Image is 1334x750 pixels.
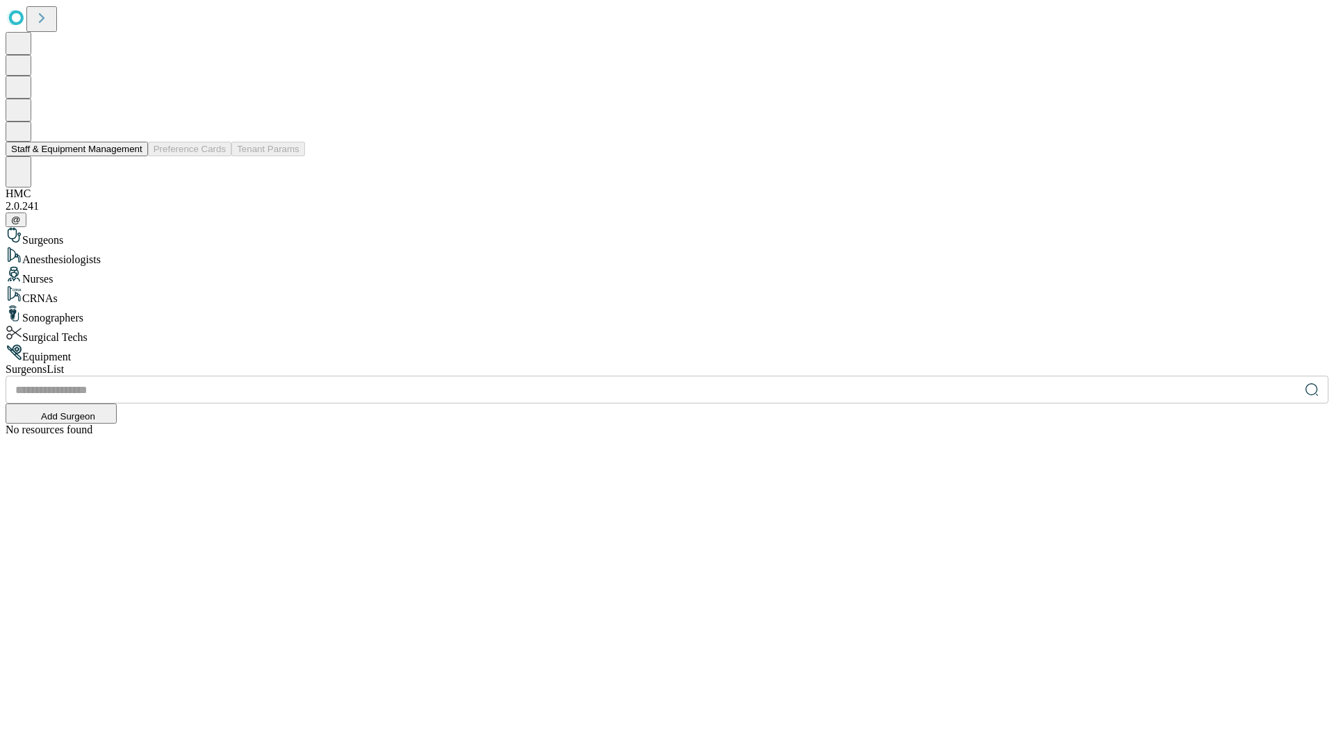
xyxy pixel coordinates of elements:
[6,266,1328,285] div: Nurses
[6,344,1328,363] div: Equipment
[6,247,1328,266] div: Anesthesiologists
[231,142,305,156] button: Tenant Params
[11,215,21,225] span: @
[148,142,231,156] button: Preference Cards
[6,424,1328,436] div: No resources found
[6,363,1328,376] div: Surgeons List
[6,324,1328,344] div: Surgical Techs
[6,212,26,227] button: @
[6,305,1328,324] div: Sonographers
[6,187,1328,200] div: HMC
[6,227,1328,247] div: Surgeons
[6,200,1328,212] div: 2.0.241
[6,285,1328,305] div: CRNAs
[6,403,117,424] button: Add Surgeon
[41,411,95,422] span: Add Surgeon
[6,142,148,156] button: Staff & Equipment Management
